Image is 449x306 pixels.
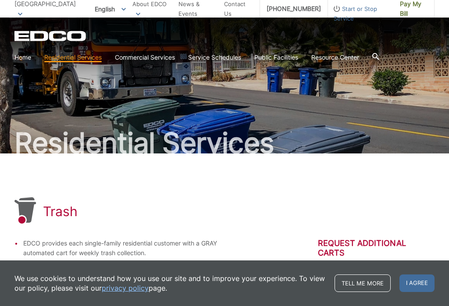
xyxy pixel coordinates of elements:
a: Tell me more [335,274,391,292]
a: Resource Center [311,53,359,62]
h2: Residential Services [14,129,435,157]
p: We use cookies to understand how you use our site and to improve your experience. To view our pol... [14,274,326,293]
a: Residential Services [44,53,102,62]
a: Home [14,53,31,62]
span: English [88,2,132,16]
li: EDCO provides each single-family residential customer with a GRAY automated cart for weekly trash... [23,238,248,258]
h1: Trash [43,203,78,219]
a: EDCD logo. Return to the homepage. [14,31,87,41]
h2: Request Additional Carts [318,238,435,258]
a: Service Schedules [188,53,241,62]
span: I agree [399,274,435,292]
a: Commercial Services [115,53,175,62]
a: privacy policy [102,283,149,293]
a: Public Facilities [254,53,298,62]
